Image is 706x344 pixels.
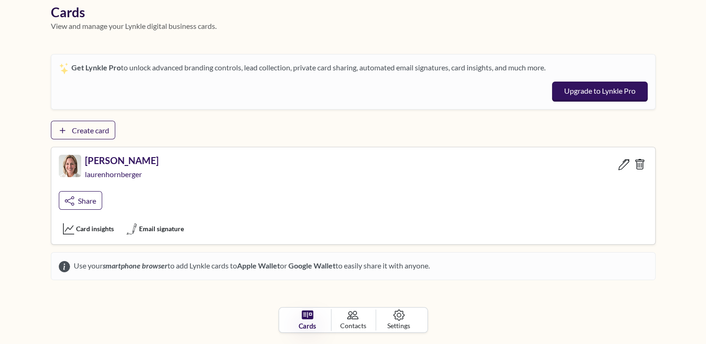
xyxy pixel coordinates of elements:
button: Email signature [122,221,188,237]
span: Settings [387,321,410,330]
a: Create card [51,121,115,139]
h5: [PERSON_NAME] [85,155,159,166]
span: to unlock advanced branding controls, lead collection, private card sharing, automated email sign... [71,63,545,72]
a: Cards [283,309,331,331]
a: Settings [376,310,421,330]
em: smartphone browser [103,261,168,270]
span: Card insights [76,224,114,234]
a: Share [59,191,102,210]
span: Share [78,196,96,205]
span: Cards [298,321,316,331]
a: Edit [616,155,632,173]
span: laurenhornberger [85,170,144,179]
span: Contacts [340,321,366,330]
img: Lynkle card profile picture [59,155,81,177]
span: Create card [72,126,109,135]
button: Card insights [59,221,118,237]
a: Lynkle card profile picture[PERSON_NAME]laurenhornberger [59,155,159,187]
strong: Apple Wallet [237,261,280,270]
button: Upgrade to Lynkle Pro [552,82,647,102]
a: Contacts [330,310,376,330]
span: Use your to add Lynkle cards to or to easily share it with anyone. [70,260,430,272]
h1: Cards [51,5,656,21]
strong: Get Lynkle Pro [71,63,121,72]
strong: Google Wallet [288,261,336,270]
span: Email signature [139,224,184,234]
p: View and manage your Lynkle digital business cards. [51,21,656,32]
